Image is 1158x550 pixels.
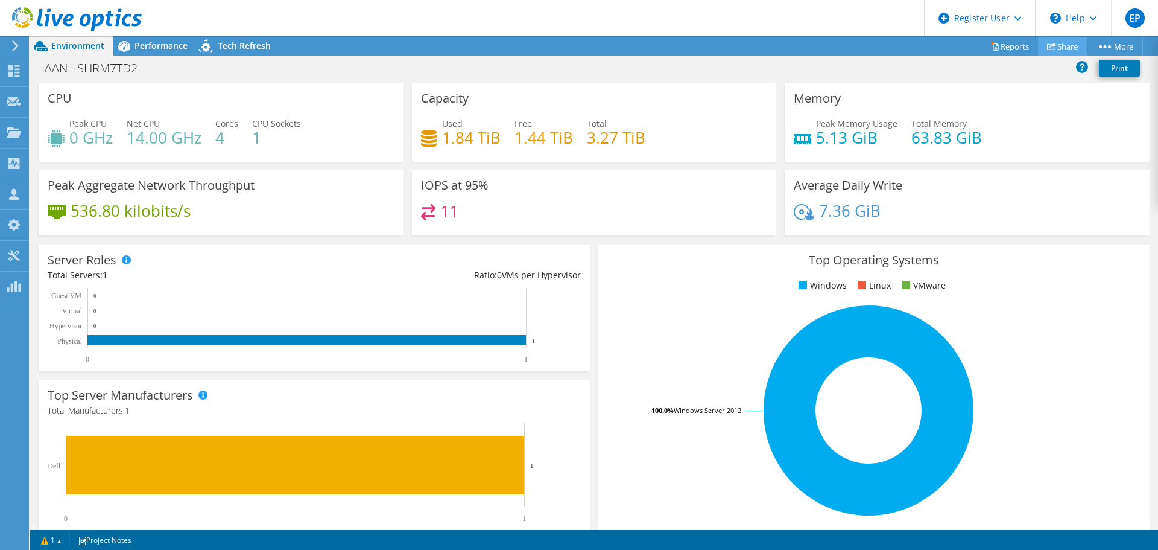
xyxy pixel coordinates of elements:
a: Project Notes [69,532,140,548]
span: 1 [103,269,107,281]
li: Linux [855,279,891,292]
h4: 5.13 GiB [816,131,897,144]
h3: CPU [48,92,72,105]
tspan: Windows Server 2012 [674,406,741,415]
span: Total [587,118,607,129]
h4: 1 [252,131,301,144]
a: Print [1099,60,1140,77]
a: Reports [981,37,1039,56]
text: Physical [57,337,82,345]
h3: Memory [794,92,841,105]
h4: 11 [440,205,458,218]
svg: \n [1050,13,1061,24]
span: Tech Refresh [218,40,271,51]
text: 0 [64,514,68,523]
text: Virtual [62,307,83,315]
h4: 1.84 TiB [442,131,501,144]
div: Total Servers: [48,269,314,282]
h3: Average Daily Write [794,179,902,192]
text: 1 [522,514,526,523]
text: 0 [93,323,96,329]
span: Peak Memory Usage [816,118,897,129]
h3: Capacity [421,92,469,105]
span: Net CPU [127,118,160,129]
div: Ratio: VMs per Hypervisor [314,269,581,282]
text: Dell [48,462,60,470]
span: Peak CPU [69,118,107,129]
h4: 1.44 TiB [514,131,573,144]
span: CPU Sockets [252,118,301,129]
span: Environment [51,40,104,51]
text: 1 [532,338,535,344]
h4: Total Manufacturers: [48,404,581,417]
span: Free [514,118,532,129]
span: Total Memory [911,118,967,129]
span: Cores [215,118,238,129]
span: 0 [497,269,502,281]
span: 1 [125,405,130,416]
li: VMware [899,279,946,292]
text: 0 [93,308,96,314]
text: 1 [524,355,528,363]
span: EP [1125,8,1145,28]
h3: Top Operating Systems [607,254,1141,267]
h4: 7.36 GiB [819,204,881,217]
h3: Top Server Manufacturers [48,389,193,402]
h4: 0 GHz [69,131,113,144]
a: 1 [33,532,70,548]
h4: 3.27 TiB [587,131,645,144]
h4: 4 [215,131,238,144]
h3: Peak Aggregate Network Throughput [48,179,255,192]
text: 0 [86,355,89,363]
h4: 63.83 GiB [911,131,982,144]
li: Windows [796,279,847,292]
span: Used [442,118,463,129]
text: Guest VM [51,292,81,300]
text: 1 [530,462,534,469]
h3: IOPS at 95% [421,179,489,192]
h3: Server Roles [48,254,116,267]
text: 0 [93,293,96,299]
a: Share [1038,37,1087,56]
h1: AANL-SHRM7TD2 [39,62,156,75]
h4: 14.00 GHz [127,131,201,144]
text: Hypervisor [49,322,82,330]
span: Performance [134,40,188,51]
tspan: 100.0% [651,406,674,415]
h4: 536.80 kilobits/s [71,204,191,217]
a: More [1087,37,1143,56]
